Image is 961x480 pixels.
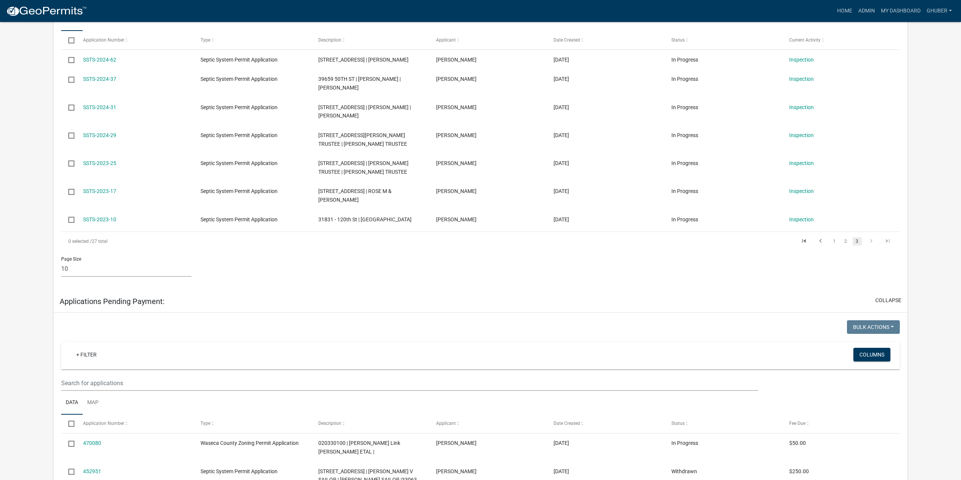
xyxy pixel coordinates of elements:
[311,31,429,49] datatable-header-cell: Description
[834,4,855,18] a: Home
[851,235,863,248] li: page 3
[789,421,805,426] span: Fee Due
[878,4,924,18] a: My Dashboard
[429,415,547,433] datatable-header-cell: Applicant
[554,76,569,82] span: 07/01/2024
[318,440,400,455] span: 020330100 | Laura Link Stewart ETAL |
[83,160,116,166] a: SSTS-2023-25
[61,232,393,251] div: 27 total
[830,237,839,245] a: 1
[201,37,210,43] span: Type
[311,415,429,433] datatable-header-cell: Description
[318,132,407,147] span: 24638 120TH ST | TROY SCHUE TRUSTEE | CHRISTINE L SCHUE TRUSTEE
[789,104,814,110] a: Inspection
[61,375,758,391] input: Search for applications
[554,421,580,426] span: Date Created
[881,237,895,245] a: go to last page
[436,76,477,82] span: steve d james
[671,57,698,63] span: In Progress
[813,237,828,245] a: go to previous page
[840,235,851,248] li: page 2
[429,31,547,49] datatable-header-cell: Applicant
[789,37,821,43] span: Current Activity
[546,31,664,49] datatable-header-cell: Date Created
[193,31,311,49] datatable-header-cell: Type
[554,216,569,222] span: 09/14/2023
[864,237,878,245] a: go to next page
[83,132,116,138] a: SSTS-2024-29
[201,132,278,138] span: Septic System Permit Application
[671,132,698,138] span: In Progress
[789,216,814,222] a: Inspection
[841,237,850,245] a: 2
[318,160,409,175] span: 9490 205TH AVE | LISA M ROUTH TRUSTEE | TRAVIS M ROUTH TRUSTEE
[789,440,806,446] span: $50.00
[83,188,116,194] a: SSTS-2023-17
[671,76,698,82] span: In Progress
[83,421,124,426] span: Application Number
[853,237,862,245] a: 3
[847,320,900,334] button: Bulk Actions
[201,216,278,222] span: Septic System Permit Application
[68,239,92,244] span: 0 selected /
[554,132,569,138] span: 04/29/2024
[546,415,664,433] datatable-header-cell: Date Created
[671,37,685,43] span: Status
[201,104,278,110] span: Septic System Permit Application
[436,57,477,63] span: Jeff Reese
[76,31,194,49] datatable-header-cell: Application Number
[436,216,477,222] span: Shelley Hyatt
[789,468,809,474] span: $250.00
[193,415,311,433] datatable-header-cell: Type
[436,468,477,474] span: Cassandra Sailor
[671,440,698,446] span: In Progress
[436,104,477,110] span: Emily Johnson
[201,160,278,166] span: Septic System Permit Application
[554,188,569,194] span: 09/29/2023
[83,468,101,474] a: 452951
[201,188,278,194] span: Septic System Permit Application
[671,468,697,474] span: Withdrawn
[436,37,456,43] span: Applicant
[875,296,901,304] button: collapse
[789,160,814,166] a: Inspection
[853,348,890,361] button: Columns
[782,31,900,49] datatable-header-cell: Current Activity
[436,132,477,138] span: Christine Schue
[83,57,116,63] a: SSTS-2024-62
[83,216,116,222] a: SSTS-2023-10
[436,160,477,166] span: Travis Routh
[201,76,278,82] span: Septic System Permit Application
[318,57,409,63] span: 17149 220TH AVE | JEFF REESE
[201,421,210,426] span: Type
[554,440,569,446] span: 08/27/2025
[318,37,341,43] span: Description
[318,188,392,203] span: 32249 30TH ST | ROSE M & DAVID HAROLD KRUSE
[83,104,116,110] a: SSTS-2024-31
[664,415,782,433] datatable-header-cell: Status
[83,76,116,82] a: SSTS-2024-37
[671,216,698,222] span: In Progress
[201,440,299,446] span: Waseca County Zoning Permit Application
[554,37,580,43] span: Date Created
[436,421,456,426] span: Applicant
[554,160,569,166] span: 11/09/2023
[318,104,411,119] span: 12687 430TH AVE | JACOB JOHNSON | EMILY JOHNSON
[318,421,341,426] span: Description
[83,391,103,415] a: Map
[318,76,401,91] span: 39659 50TH ST | SHAWN M DANBERRY | BRANDIS K DANBERRY
[554,104,569,110] span: 05/09/2024
[76,415,194,433] datatable-header-cell: Application Number
[60,297,165,306] h5: Applications Pending Payment:
[61,415,76,433] datatable-header-cell: Select
[797,237,811,245] a: go to first page
[70,348,103,361] a: + Filter
[671,421,685,426] span: Status
[789,188,814,194] a: Inspection
[671,160,698,166] span: In Progress
[83,440,101,446] a: 470080
[782,415,900,433] datatable-header-cell: Fee Due
[61,31,76,49] datatable-header-cell: Select
[789,132,814,138] a: Inspection
[789,57,814,63] a: Inspection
